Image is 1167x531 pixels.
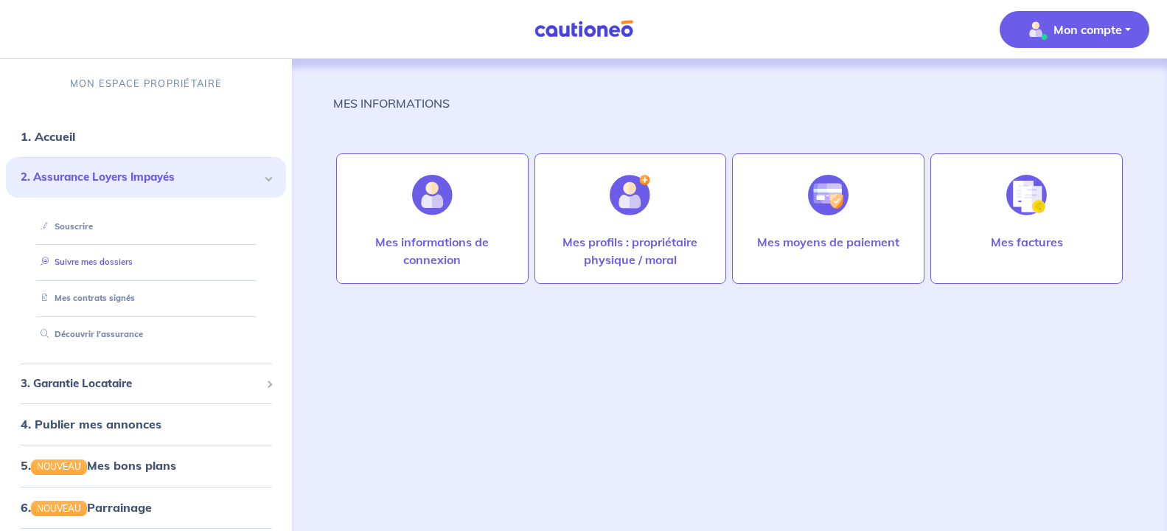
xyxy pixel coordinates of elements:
[35,221,93,232] a: Souscrire
[24,250,268,274] div: Suivre mes dossiers
[352,233,513,268] p: Mes informations de connexion
[412,175,453,215] img: illu_account.svg
[550,233,711,268] p: Mes profils : propriétaire physique / moral
[21,458,176,473] a: 5.NOUVEAUMes bons plans
[24,322,268,347] div: Découvrir l'assurance
[1053,21,1122,38] p: Mon compte
[991,233,1063,251] p: Mes factures
[529,20,639,38] img: Cautioneo
[610,175,650,215] img: illu_account_add.svg
[21,169,260,186] span: 2. Assurance Loyers Impayés
[6,122,286,151] div: 1. Accueil
[6,451,286,480] div: 5.NOUVEAUMes bons plans
[6,409,286,439] div: 4. Publier mes annonces
[21,500,152,515] a: 6.NOUVEAUParrainage
[6,369,286,398] div: 3. Garantie Locataire
[35,257,133,267] a: Suivre mes dossiers
[21,375,260,392] span: 3. Garantie Locataire
[35,293,135,303] a: Mes contrats signés
[333,94,450,112] p: MES INFORMATIONS
[1006,175,1047,215] img: illu_invoice.svg
[21,129,75,144] a: 1. Accueil
[24,215,268,239] div: Souscrire
[1024,18,1048,41] img: illu_account_valid_menu.svg
[6,493,286,522] div: 6.NOUVEAUParrainage
[35,329,143,339] a: Découvrir l'assurance
[21,417,161,431] a: 4. Publier mes annonces
[6,157,286,198] div: 2. Assurance Loyers Impayés
[808,175,849,215] img: illu_credit_card_no_anim.svg
[70,77,222,91] p: MON ESPACE PROPRIÉTAIRE
[757,233,899,251] p: Mes moyens de paiement
[24,286,268,310] div: Mes contrats signés
[1000,11,1149,48] button: illu_account_valid_menu.svgMon compte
